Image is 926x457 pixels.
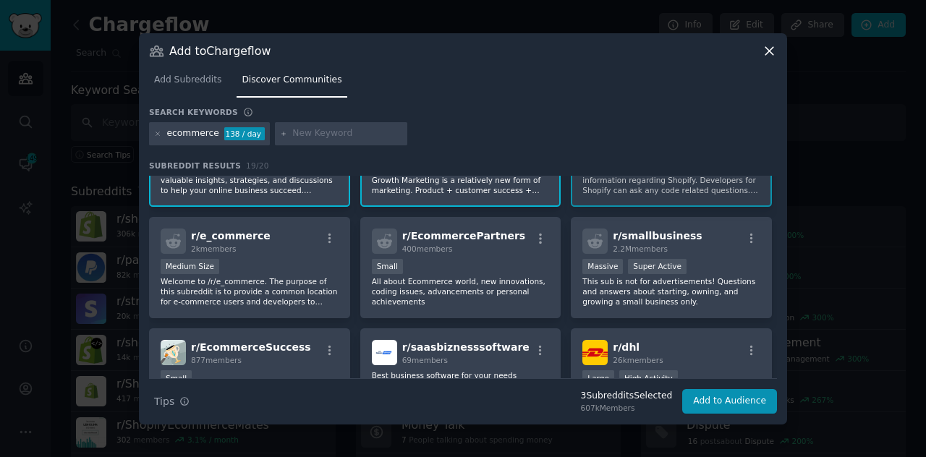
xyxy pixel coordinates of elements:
[224,127,265,140] div: 138 / day
[581,390,673,403] div: 3 Subreddit s Selected
[582,340,608,365] img: dhl
[613,230,702,242] span: r/ smallbusiness
[582,276,760,307] p: This sub is not for advertisements! Questions and answers about starting, owning, and growing a s...
[191,230,271,242] span: r/ e_commerce
[402,341,530,353] span: r/ saasbiznesssoftware
[372,165,550,195] p: *Earn 10 comment [DATE] to post in sub.* Growth Marketing is a relatively new form of marketing. ...
[154,74,221,87] span: Add Subreddits
[613,244,668,253] span: 2.2M members
[149,389,195,414] button: Tips
[149,69,226,98] a: Add Subreddits
[191,356,242,364] span: 877 members
[167,127,219,140] div: ecommerce
[161,340,186,365] img: EcommerceSuccess
[161,276,339,307] p: Welcome to /r/e_commerce. The purpose of this subreddit is to provide a common location for e-com...
[149,161,241,171] span: Subreddit Results
[292,127,402,140] input: New Keyword
[237,69,347,98] a: Discover Communities
[161,259,219,274] div: Medium Size
[191,244,237,253] span: 2k members
[402,356,448,364] span: 69 members
[372,276,550,307] p: All about Ecommerce world, new innovations, coding issues, advancements or personal achievements
[161,370,192,385] div: Small
[246,161,269,170] span: 19 / 20
[582,370,614,385] div: Large
[613,341,640,353] span: r/ dhl
[372,370,550,380] p: Best business software for your needs
[149,107,238,117] h3: Search keywords
[581,403,673,413] div: 607k Members
[682,389,777,414] button: Add to Audience
[372,259,403,274] div: Small
[242,74,341,87] span: Discover Communities
[628,259,687,274] div: Super Active
[191,341,311,353] span: r/ EcommerceSuccess
[154,394,174,409] span: Tips
[169,43,271,59] h3: Add to Chargeflow
[402,230,526,242] span: r/ EcommercePartners
[613,356,663,364] span: 26k members
[402,244,453,253] span: 400 members
[161,165,339,195] p: Join the eCommerce Marketing subreddit for valuable insights, strategies, and discussions to help...
[372,340,397,365] img: saasbiznesssoftware
[619,370,678,385] div: High Activity
[582,259,623,274] div: Massive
